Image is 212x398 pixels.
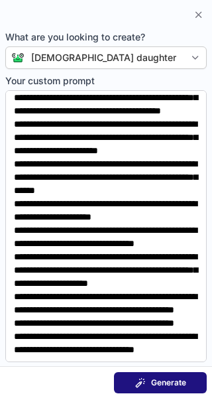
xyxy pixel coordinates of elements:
button: Generate [114,372,207,393]
span: Your custom prompt [5,74,207,88]
textarea: Your custom prompt [5,90,207,362]
span: Generate [151,377,186,388]
div: [DEMOGRAPHIC_DATA] daughter [31,51,176,64]
img: Connie from ContactOut [6,52,25,63]
span: What are you looking to create? [5,31,207,44]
